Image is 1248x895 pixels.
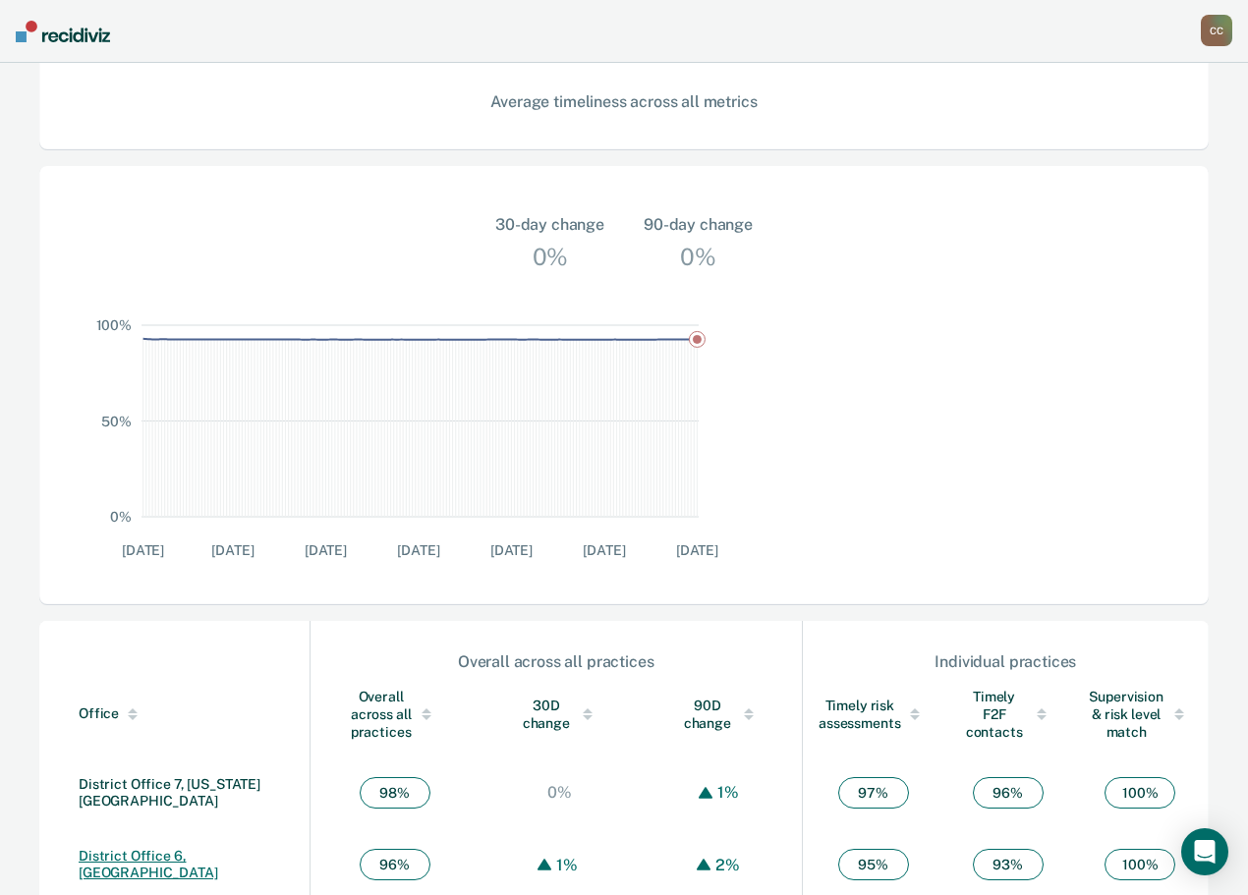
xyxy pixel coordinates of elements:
[312,652,801,671] div: Overall across all practices
[39,672,311,756] th: Toggle SortBy
[542,783,577,802] div: 0%
[305,542,347,558] text: [DATE]
[480,672,641,756] th: Toggle SortBy
[680,697,763,732] div: 90D change
[644,213,753,237] div: 90-day change
[211,542,254,558] text: [DATE]
[360,777,430,809] span: 98 %
[118,92,1130,111] div: Average timeliness across all metrics
[583,542,625,558] text: [DATE]
[79,705,302,722] div: Office
[16,21,110,42] img: Recidiviz
[490,542,533,558] text: [DATE]
[944,672,1072,756] th: Toggle SortBy
[1181,828,1228,875] div: Open Intercom Messenger
[1105,777,1175,809] span: 100 %
[79,848,218,880] a: District Office 6, [GEOGRAPHIC_DATA]
[350,688,440,741] div: Overall across all practices
[1201,15,1232,46] div: C C
[1201,15,1232,46] button: CC
[710,856,745,874] div: 2%
[528,237,573,276] div: 0%
[397,542,439,558] text: [DATE]
[1071,672,1209,756] th: Toggle SortBy
[973,849,1044,880] span: 93 %
[973,777,1044,809] span: 96 %
[641,672,803,756] th: Toggle SortBy
[960,688,1056,741] div: Timely F2F contacts
[838,849,909,880] span: 95 %
[675,237,720,276] div: 0%
[803,672,944,756] th: Toggle SortBy
[804,652,1208,671] div: Individual practices
[712,783,744,802] div: 1%
[495,213,604,237] div: 30-day change
[311,672,480,756] th: Toggle SortBy
[1087,688,1193,741] div: Supervision & risk level match
[551,856,583,874] div: 1%
[122,542,164,558] text: [DATE]
[79,776,260,809] a: District Office 7, [US_STATE][GEOGRAPHIC_DATA]
[819,697,929,732] div: Timely risk assessments
[1105,849,1175,880] span: 100 %
[519,697,601,732] div: 30D change
[676,542,718,558] text: [DATE]
[838,777,909,809] span: 97 %
[360,849,430,880] span: 96 %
